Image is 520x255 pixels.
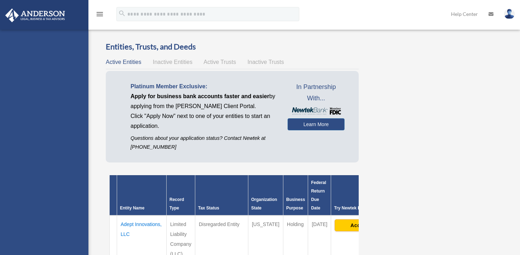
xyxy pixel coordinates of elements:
[283,175,308,215] th: Business Purpose
[335,219,404,231] button: Account Login
[96,10,104,18] i: menu
[335,222,404,227] a: Account Login
[3,8,67,22] img: Anderson Advisors Platinum Portal
[118,10,126,17] i: search
[131,93,269,99] span: Apply for business bank accounts faster and easier
[308,175,331,215] th: Federal Return Due Date
[117,175,167,215] th: Entity Name
[131,134,277,152] p: Questions about your application status? Contact Newtek at [PHONE_NUMBER]
[288,118,345,130] a: Learn More
[106,41,359,52] h3: Entities, Trusts, and Deeds
[248,59,284,65] span: Inactive Trusts
[167,175,195,215] th: Record Type
[288,82,345,104] span: In Partnership With...
[153,59,192,65] span: Inactive Entities
[106,59,141,65] span: Active Entities
[504,9,515,19] img: User Pic
[131,82,277,91] p: Platinum Member Exclusive:
[131,91,277,111] p: by applying from the [PERSON_NAME] Client Portal.
[334,204,404,212] div: Try Newtek Bank
[131,111,277,131] p: Click "Apply Now" next to one of your entities to start an application.
[195,175,248,215] th: Tax Status
[291,107,341,115] img: NewtekBankLogoSM.png
[204,59,236,65] span: Active Trusts
[248,175,283,215] th: Organization State
[96,12,104,18] a: menu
